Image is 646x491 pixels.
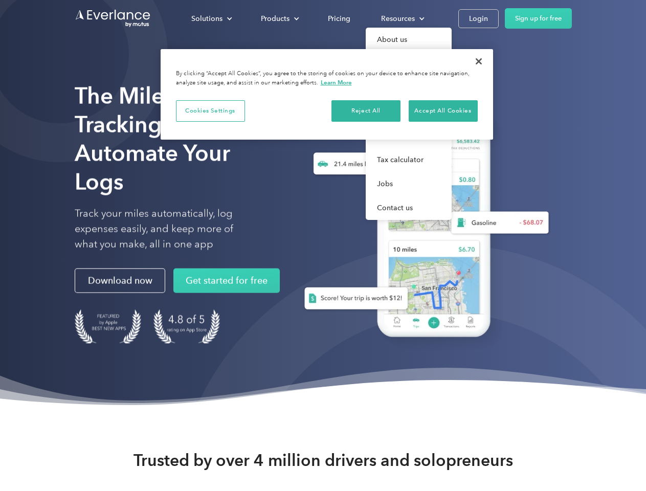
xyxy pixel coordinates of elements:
[176,70,478,87] div: By clicking “Accept All Cookies”, you agree to the storing of cookies on your device to enhance s...
[251,10,307,28] div: Products
[75,269,165,293] a: Download now
[321,79,352,86] a: More information about your privacy, opens in a new tab
[161,49,493,140] div: Cookie banner
[181,10,240,28] div: Solutions
[381,12,415,25] div: Resources
[173,269,280,293] a: Get started for free
[75,9,151,28] a: Go to homepage
[505,8,572,29] a: Sign up for free
[153,309,220,344] img: 4.9 out of 5 stars on the app store
[469,12,488,25] div: Login
[371,10,433,28] div: Resources
[318,10,361,28] a: Pricing
[331,100,400,122] button: Reject All
[191,12,222,25] div: Solutions
[288,97,557,352] img: Everlance, mileage tracker app, expense tracking app
[467,50,490,73] button: Close
[366,148,452,172] a: Tax calculator
[458,9,499,28] a: Login
[328,12,350,25] div: Pricing
[366,172,452,196] a: Jobs
[366,28,452,220] nav: Resources
[133,450,513,471] strong: Trusted by over 4 million drivers and solopreneurs
[161,49,493,140] div: Privacy
[75,309,141,344] img: Badge for Featured by Apple Best New Apps
[409,100,478,122] button: Accept All Cookies
[75,206,257,252] p: Track your miles automatically, log expenses easily, and keep more of what you make, all in one app
[176,100,245,122] button: Cookies Settings
[366,196,452,220] a: Contact us
[261,12,289,25] div: Products
[366,28,452,52] a: About us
